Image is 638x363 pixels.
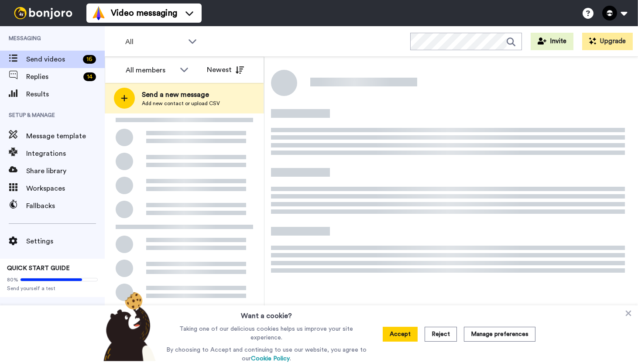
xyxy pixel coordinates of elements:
[241,305,292,321] h3: Want a cookie?
[7,276,18,283] span: 80%
[126,65,175,75] div: All members
[26,236,105,247] span: Settings
[26,201,105,211] span: Fallbacks
[251,356,290,362] a: Cookie Policy
[26,166,105,176] span: Share library
[96,291,160,361] img: bear-with-cookie.png
[142,89,220,100] span: Send a new message
[7,265,70,271] span: QUICK START GUIDE
[200,61,250,79] button: Newest
[111,7,177,19] span: Video messaging
[26,89,105,99] span: Results
[26,54,79,65] span: Send videos
[26,131,105,141] span: Message template
[92,6,106,20] img: vm-color.svg
[125,37,184,47] span: All
[164,346,369,363] p: By choosing to Accept and continuing to use our website, you agree to our .
[26,183,105,194] span: Workspaces
[83,72,96,81] div: 14
[142,100,220,107] span: Add new contact or upload CSV
[164,325,369,342] p: Taking one of our delicious cookies helps us improve your site experience.
[582,33,633,50] button: Upgrade
[83,55,96,64] div: 16
[531,33,573,50] button: Invite
[464,327,535,342] button: Manage preferences
[383,327,418,342] button: Accept
[425,327,457,342] button: Reject
[10,7,76,19] img: bj-logo-header-white.svg
[26,148,105,159] span: Integrations
[7,285,98,292] span: Send yourself a test
[26,72,80,82] span: Replies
